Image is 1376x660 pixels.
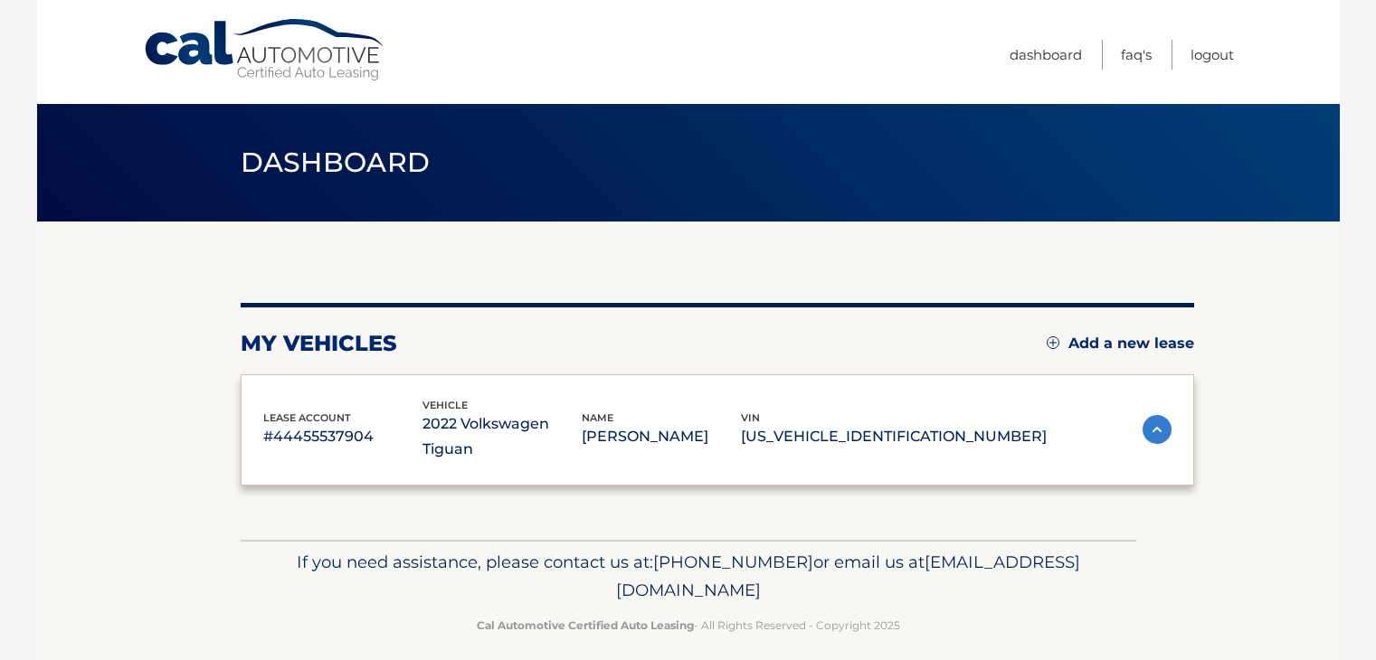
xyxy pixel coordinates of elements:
[741,424,1047,449] p: [US_VEHICLE_IDENTIFICATION_NUMBER]
[422,411,582,462] p: 2022 Volkswagen Tiguan
[1047,335,1194,353] a: Add a new lease
[252,616,1125,635] p: - All Rights Reserved - Copyright 2025
[582,411,613,424] span: name
[1143,415,1172,444] img: accordion-active.svg
[582,424,741,449] p: [PERSON_NAME]
[241,146,431,179] span: Dashboard
[653,552,813,572] span: [PHONE_NUMBER]
[422,399,468,411] span: vehicle
[1010,40,1082,70] a: Dashboard
[741,411,760,424] span: vin
[143,18,387,82] a: Cal Automotive
[263,411,351,424] span: lease account
[1121,40,1152,70] a: FAQ's
[263,424,422,449] p: #44455537904
[1047,336,1059,349] img: add.svg
[477,618,694,632] strong: Cal Automotive Certified Auto Leasing
[252,548,1125,606] p: If you need assistance, please contact us at: or email us at
[1191,40,1234,70] a: Logout
[241,330,397,357] h2: my vehicles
